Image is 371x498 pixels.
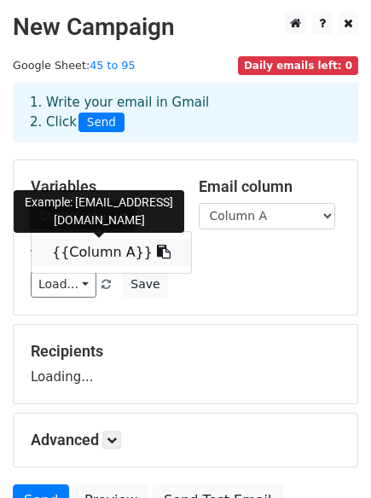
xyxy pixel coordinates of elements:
[31,431,340,449] h5: Advanced
[238,56,358,75] span: Daily emails left: 0
[199,177,341,196] h5: Email column
[31,342,340,361] h5: Recipients
[32,239,191,266] a: {{Column A}}
[31,177,173,196] h5: Variables
[123,271,167,298] button: Save
[31,342,340,386] div: Loading...
[31,271,96,298] a: Load...
[17,93,354,132] div: 1. Write your email in Gmail 2. Click
[90,59,135,72] a: 45 to 95
[238,59,358,72] a: Daily emails left: 0
[14,190,184,233] div: Example: [EMAIL_ADDRESS][DOMAIN_NAME]
[78,113,125,133] span: Send
[13,59,136,72] small: Google Sheet:
[13,13,358,42] h2: New Campaign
